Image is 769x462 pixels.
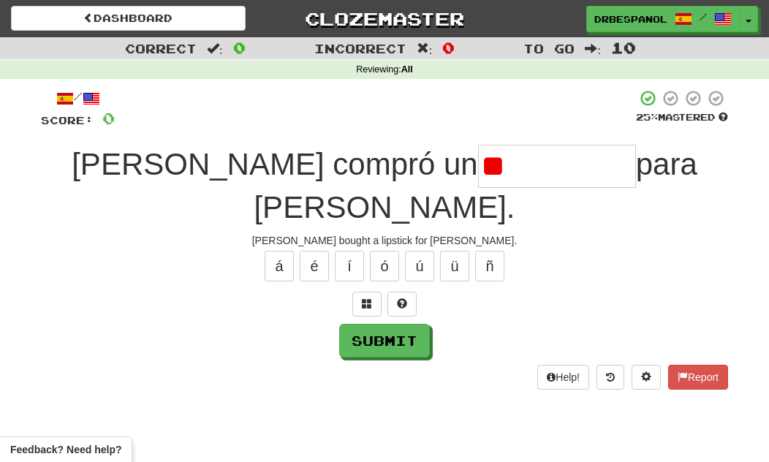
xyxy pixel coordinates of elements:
[10,442,121,457] span: Open feedback widget
[405,251,434,281] button: ú
[668,365,728,390] button: Report
[314,41,406,56] span: Incorrect
[125,41,197,56] span: Correct
[335,251,364,281] button: í
[102,109,115,127] span: 0
[41,89,115,107] div: /
[611,39,636,56] span: 10
[207,42,223,55] span: :
[352,292,382,317] button: Switch sentence to multiple choice alt+p
[442,39,455,56] span: 0
[72,147,478,181] span: [PERSON_NAME] compró un
[300,251,329,281] button: é
[387,292,417,317] button: Single letter hint - you only get 1 per sentence and score half the points! alt+h
[265,251,294,281] button: á
[254,147,697,224] span: para [PERSON_NAME].
[41,114,94,126] span: Score:
[537,365,589,390] button: Help!
[585,42,601,55] span: :
[233,39,246,56] span: 0
[417,42,433,55] span: :
[41,233,728,248] div: [PERSON_NAME] bought a lipstick for [PERSON_NAME].
[268,6,502,31] a: Clozemaster
[370,251,399,281] button: ó
[440,251,469,281] button: ü
[339,324,430,357] button: Submit
[401,64,413,75] strong: All
[475,251,504,281] button: ñ
[636,111,728,124] div: Mastered
[523,41,575,56] span: To go
[11,6,246,31] a: Dashboard
[586,6,740,32] a: drbespanol /
[594,12,667,26] span: drbespanol
[700,12,707,22] span: /
[596,365,624,390] button: Round history (alt+y)
[636,111,658,123] span: 25 %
